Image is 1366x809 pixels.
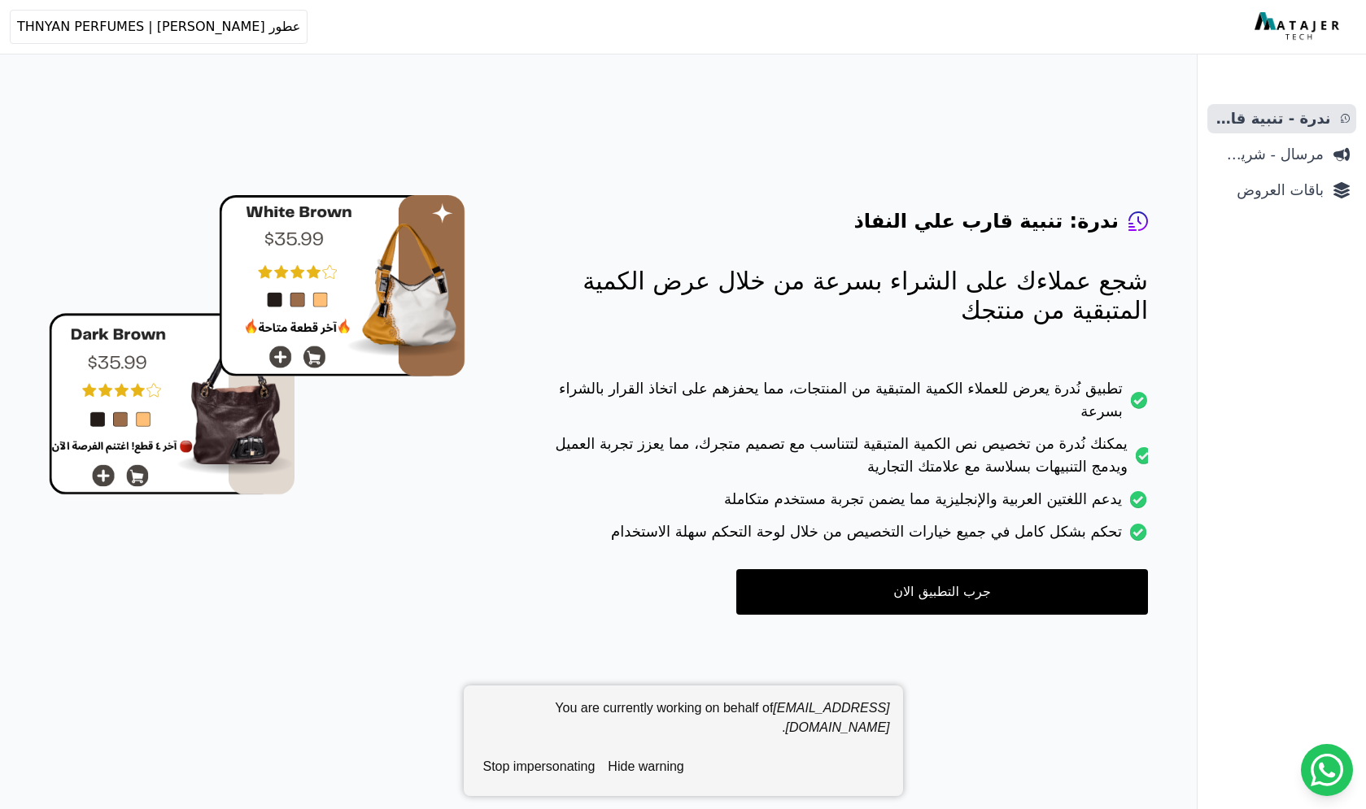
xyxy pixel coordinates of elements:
[601,750,690,783] button: hide warning
[773,701,889,734] em: [EMAIL_ADDRESS][DOMAIN_NAME]
[736,569,1148,615] a: جرب التطبيق الان
[1214,179,1324,202] span: باقات العروض
[530,267,1148,325] p: شجع عملاءك على الشراء بسرعة من خلال عرض الكمية المتبقية من منتجك
[530,377,1148,433] li: تطبيق نُدرة يعرض للعملاء الكمية المتبقية من المنتجات، مما يحفزهم على اتخاذ القرار بالشراء بسرعة
[49,195,465,495] img: hero
[530,488,1148,520] li: يدعم اللغتين العربية والإنجليزية مما يضمن تجربة مستخدم متكاملة
[530,520,1148,553] li: تحكم بشكل كامل في جميع خيارات التخصيص من خلال لوحة التحكم سهلة الاستخدام
[530,433,1148,488] li: يمكنك نُدرة من تخصيص نص الكمية المتبقية لتتناسب مع تصميم متجرك، مما يعزز تجربة العميل ويدمج التنب...
[1214,143,1324,166] span: مرسال - شريط دعاية
[10,10,308,44] button: عطور [PERSON_NAME] | THNYAN PERFUMES
[477,698,890,750] div: You are currently working on behalf of .
[477,750,602,783] button: stop impersonating
[17,17,300,37] span: عطور [PERSON_NAME] | THNYAN PERFUMES
[1214,107,1331,130] span: ندرة - تنبية قارب علي النفاذ
[1255,12,1343,41] img: MatajerTech Logo
[853,208,1119,234] h4: ندرة: تنبية قارب علي النفاذ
